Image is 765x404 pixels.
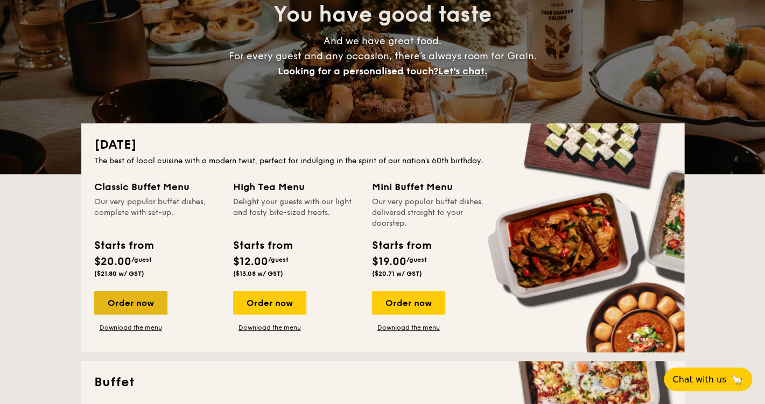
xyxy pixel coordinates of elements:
[438,65,487,77] span: Let's chat.
[94,374,671,391] h2: Buffet
[131,256,152,263] span: /guest
[372,255,406,268] span: $19.00
[94,179,220,194] div: Classic Buffet Menu
[233,291,306,315] div: Order now
[233,238,292,254] div: Starts from
[229,35,537,77] span: And we have great food. For every guest and any occasion, there’s always room for Grain.
[94,323,167,332] a: Download the menu
[372,197,498,229] div: Our very popular buffet dishes, delivered straight to your doorstep.
[94,238,153,254] div: Starts from
[672,374,726,385] span: Chat with us
[233,270,283,277] span: ($13.08 w/ GST)
[94,255,131,268] span: $20.00
[233,255,268,268] span: $12.00
[731,373,743,386] span: 🦙
[372,270,422,277] span: ($20.71 w/ GST)
[278,65,438,77] span: Looking for a personalised touch?
[233,323,306,332] a: Download the menu
[664,367,752,391] button: Chat with us🦙
[273,2,492,27] span: You have good taste
[94,136,671,154] h2: [DATE]
[372,179,498,194] div: Mini Buffet Menu
[94,197,220,229] div: Our very popular buffet dishes, complete with set-up.
[94,291,167,315] div: Order now
[94,270,144,277] span: ($21.80 w/ GST)
[233,179,359,194] div: High Tea Menu
[94,156,671,166] div: The best of local cuisine with a modern twist, perfect for indulging in the spirit of our nation’...
[233,197,359,229] div: Delight your guests with our light and tasty bite-sized treats.
[372,238,431,254] div: Starts from
[268,256,289,263] span: /guest
[406,256,427,263] span: /guest
[372,323,445,332] a: Download the menu
[372,291,445,315] div: Order now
